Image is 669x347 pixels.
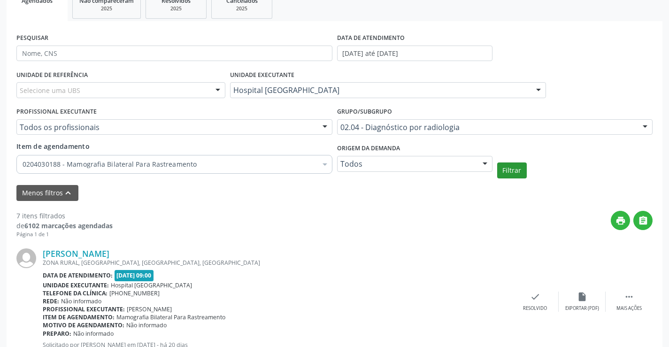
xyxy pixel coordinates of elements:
button: Filtrar [497,162,527,178]
label: Grupo/Subgrupo [337,105,392,119]
b: Motivo de agendamento: [43,321,124,329]
div: Mais ações [616,305,642,312]
span: [PHONE_NUMBER] [109,289,160,297]
span: Todos os profissionais [20,123,313,132]
b: Telefone da clínica: [43,289,108,297]
span: Não informado [73,330,114,338]
div: de [16,221,113,231]
strong: 6102 marcações agendadas [24,221,113,230]
b: Unidade executante: [43,281,109,289]
i: keyboard_arrow_up [63,188,73,198]
i: check [530,292,540,302]
i: insert_drive_file [577,292,587,302]
span: 02.04 - Diagnóstico por radiologia [340,123,634,132]
img: img [16,248,36,268]
span: Todos [340,159,473,169]
b: Preparo: [43,330,71,338]
span: [DATE] 09:00 [115,270,154,281]
span: [PERSON_NAME] [127,305,172,313]
div: Exportar (PDF) [565,305,599,312]
input: Selecione um intervalo [337,46,492,62]
div: 2025 [153,5,200,12]
span: Selecione uma UBS [20,85,80,95]
label: PESQUISAR [16,31,48,46]
span: Item de agendamento [16,142,90,151]
i: print [615,216,626,226]
a: [PERSON_NAME] [43,248,109,259]
b: Rede: [43,297,59,305]
div: 2025 [218,5,265,12]
button: Menos filtroskeyboard_arrow_up [16,185,78,201]
span: Hospital [GEOGRAPHIC_DATA] [233,85,527,95]
span: Não informado [126,321,167,329]
label: UNIDADE EXECUTANTE [230,68,294,82]
label: PROFISSIONAL EXECUTANTE [16,105,97,119]
b: Profissional executante: [43,305,125,313]
span: Hospital [GEOGRAPHIC_DATA] [111,281,192,289]
i:  [638,216,648,226]
div: 7 itens filtrados [16,211,113,221]
span: Mamografia Bilateral Para Rastreamento [116,313,225,321]
i:  [624,292,634,302]
b: Item de agendamento: [43,313,115,321]
span: 0204030188 - Mamografia Bilateral Para Rastreamento [23,160,317,169]
div: ZONA RURAL, [GEOGRAPHIC_DATA], [GEOGRAPHIC_DATA], [GEOGRAPHIC_DATA] [43,259,512,267]
div: Resolvido [523,305,547,312]
button:  [633,211,653,230]
input: Nome, CNS [16,46,332,62]
label: UNIDADE DE REFERÊNCIA [16,68,88,82]
label: Origem da demanda [337,141,400,156]
div: Página 1 de 1 [16,231,113,239]
b: Data de atendimento: [43,271,113,279]
div: 2025 [79,5,134,12]
button: print [611,211,630,230]
label: DATA DE ATENDIMENTO [337,31,405,46]
span: Não informado [61,297,101,305]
